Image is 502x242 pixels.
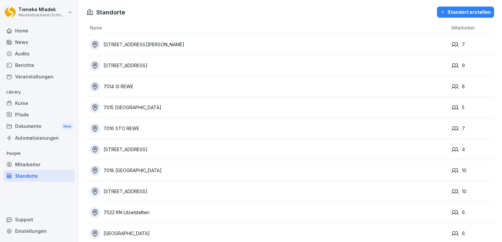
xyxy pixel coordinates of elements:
a: Automatisierungen [3,132,75,144]
a: Veranstaltungen [3,71,75,82]
div: 8 [451,83,494,90]
a: 7016 STO REWE [90,123,448,134]
h1: Standorte [96,8,125,17]
a: Pfade [3,109,75,120]
div: New [62,123,73,130]
a: [GEOGRAPHIC_DATA] [90,228,448,239]
div: 6 [451,230,494,237]
a: Kurse [3,97,75,109]
div: 9 [451,62,494,69]
p: Tieneke Mladek [18,7,66,12]
div: 7 [451,125,494,132]
a: 7018 [GEOGRAPHIC_DATA] [90,165,448,176]
a: Standorte [3,170,75,182]
a: Mitarbeiter [3,159,75,170]
a: [STREET_ADDRESS][PERSON_NAME] [90,39,448,50]
a: 7022 KN Litzelstetten [90,207,448,218]
a: 7014 SI REWE [90,81,448,92]
th: Mitarbeiter [448,22,494,34]
div: 7 [451,41,494,48]
div: 10 [451,188,494,195]
a: DokumenteNew [3,120,75,132]
a: Berichte [3,59,75,71]
div: Standort erstellen [440,9,491,16]
th: Name [86,22,448,34]
div: 5 [451,104,494,111]
a: Home [3,25,75,36]
div: Support [3,214,75,225]
a: 7015 [GEOGRAPHIC_DATA] [90,102,448,113]
a: Audits [3,48,75,59]
div: 6 [451,209,494,216]
div: 10 [451,167,494,174]
p: Library [3,87,75,97]
p: Meisterbäckerei Schneckenburger [18,13,66,17]
a: Einstellungen [3,225,75,237]
div: 4 [451,146,494,153]
a: [STREET_ADDRESS] [90,144,448,155]
div: Dokumente [3,120,75,132]
a: [STREET_ADDRESS] [90,60,448,71]
p: People [3,148,75,159]
button: Standort erstellen [437,7,494,18]
a: News [3,36,75,48]
a: [STREET_ADDRESS] [90,186,448,197]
